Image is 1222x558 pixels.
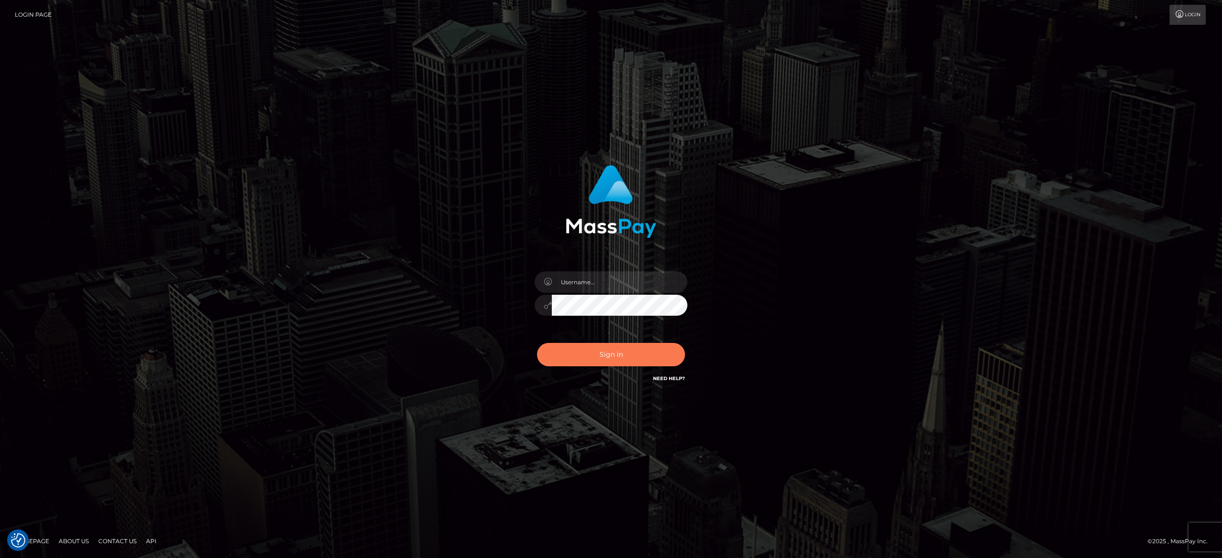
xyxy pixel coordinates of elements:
a: Login Page [15,5,52,25]
a: About Us [55,534,93,548]
a: Contact Us [95,534,140,548]
a: Login [1169,5,1206,25]
button: Sign in [537,343,685,366]
img: Revisit consent button [11,533,25,548]
a: Need Help? [653,375,685,382]
img: MassPay Login [566,165,656,238]
a: API [142,534,160,548]
input: Username... [552,271,687,293]
button: Consent Preferences [11,533,25,548]
div: © 2025 , MassPay Inc. [1148,536,1215,547]
a: Homepage [11,534,53,548]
